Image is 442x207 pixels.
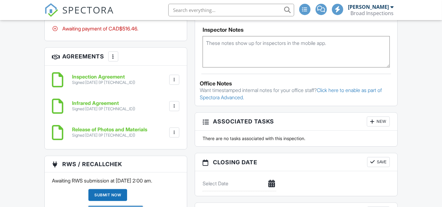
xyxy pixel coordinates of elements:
[203,176,276,191] input: Select Date
[348,4,389,10] div: [PERSON_NAME]
[200,80,393,87] div: Office Notes
[44,3,58,17] img: The Best Home Inspection Software - Spectora
[72,133,148,138] div: Signed [DATE] (IP [TECHNICAL_ID])
[213,117,274,126] span: Associated Tasks
[72,80,136,85] div: Signed [DATE] (IP [TECHNICAL_ID])
[88,189,127,201] div: Submit Now
[45,156,187,172] h3: RWS / RecallChek
[72,127,148,133] h6: Release of Photos and Materials
[367,157,390,167] button: Save
[52,25,179,32] div: Awaiting payment of CAD$516.46.
[45,48,187,66] h3: Agreements
[52,177,179,184] p: Awaiting RWS submission at [DATE] 2:00 am.
[367,117,390,127] div: New
[72,74,136,85] a: Inspection Agreement Signed [DATE] (IP [TECHNICAL_ID])
[72,74,136,80] h6: Inspection Agreement
[213,158,257,166] span: Closing date
[200,87,382,100] a: Click here to enable as part of Spectora Advanced.
[168,4,294,16] input: Search everything...
[199,135,394,142] div: There are no tasks associated with this inspection.
[200,87,393,101] p: Want timestamped internal notes for your office staff?
[44,8,114,22] a: SPECTORA
[72,101,136,106] h6: Infrared Agreement
[63,3,114,16] span: SPECTORA
[203,27,390,33] h5: Inspector Notes
[351,10,394,16] div: Broad Inspections
[72,106,136,112] div: Signed [DATE] (IP [TECHNICAL_ID])
[72,101,136,112] a: Infrared Agreement Signed [DATE] (IP [TECHNICAL_ID])
[72,127,148,138] a: Release of Photos and Materials Signed [DATE] (IP [TECHNICAL_ID])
